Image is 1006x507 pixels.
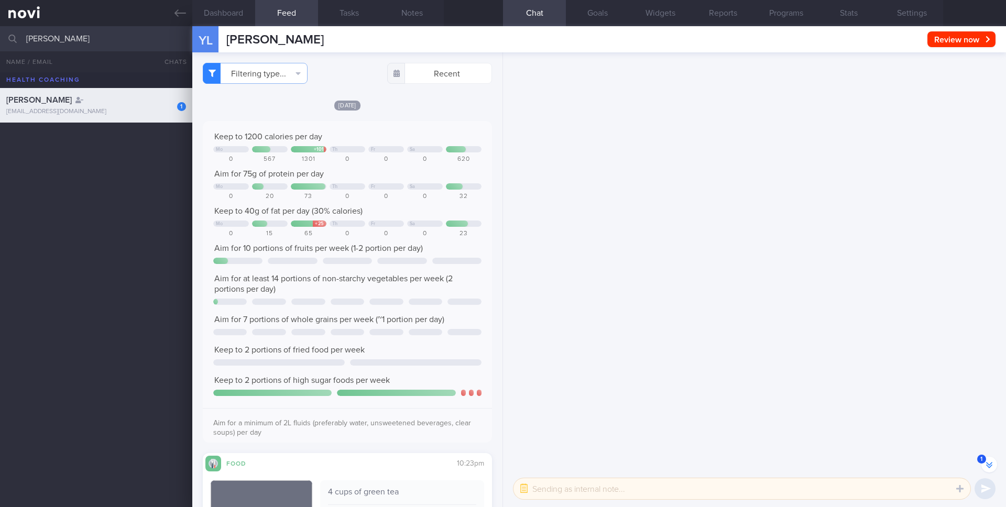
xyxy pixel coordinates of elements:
div: Fr [371,221,376,227]
button: 1 [981,457,997,472]
button: Filtering type... [203,63,308,84]
span: Keep to 2 portions of fried food per week [214,346,365,354]
div: 0 [407,156,443,163]
div: 4 cups of green tea [328,487,477,505]
div: Mo [216,147,223,152]
div: 23 [446,230,482,238]
span: Aim for a minimum of 2L fluids (preferably water, unsweetened beverages, clear soups) per day [213,420,471,436]
div: Th [332,147,338,152]
div: + 25 [315,221,324,227]
div: 0 [368,156,404,163]
div: 0 [368,193,404,201]
div: 0 [330,230,365,238]
div: Fr [371,147,376,152]
span: [PERSON_NAME] [226,34,324,46]
div: Food [221,458,263,467]
div: 65 [291,230,326,238]
div: 0 [368,230,404,238]
span: Aim for 10 portions of fruits per week (1-2 portion per day) [214,244,423,252]
span: Keep to 1200 calories per day [214,133,322,141]
div: 0 [407,230,443,238]
div: 567 [252,156,288,163]
span: Aim for 75g of protein per day [214,170,324,178]
div: 0 [407,193,443,201]
div: Sa [410,147,415,152]
div: 0 [330,156,365,163]
button: Review now [927,31,996,47]
div: 73 [291,193,326,201]
div: 1301 [291,156,326,163]
div: Sa [410,221,415,227]
div: 1 [177,102,186,111]
span: [PERSON_NAME] [6,96,72,104]
div: 20 [252,193,288,201]
div: Mo [216,184,223,190]
span: Aim for 7 portions of whole grains per week (~1 portion per day) [214,315,444,324]
div: 32 [446,193,482,201]
div: 0 [213,230,249,238]
div: Mo [216,221,223,227]
div: Th [332,184,338,190]
div: 620 [446,156,482,163]
div: Th [332,221,338,227]
div: [EMAIL_ADDRESS][DOMAIN_NAME] [6,108,186,116]
div: 0 [213,156,249,163]
div: 15 [252,230,288,238]
span: Keep to 2 portions of high sugar foods per week [214,376,390,384]
span: 10:23pm [457,460,484,467]
span: 1 [977,455,986,464]
span: [DATE] [334,101,360,111]
div: Fr [371,184,376,190]
span: Aim for at least 14 portions of non-starchy vegetables per week (2 portions per day) [214,274,453,293]
button: Chats [150,51,192,72]
div: 0 [213,193,249,201]
span: Keep to 40g of fat per day (30% calories) [214,207,363,215]
div: 0 [330,193,365,201]
div: YL [185,20,225,60]
div: Sa [410,184,415,190]
div: + 101 [314,147,324,152]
